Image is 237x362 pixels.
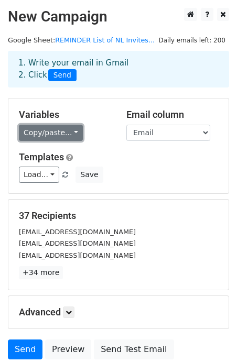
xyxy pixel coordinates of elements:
span: Send [48,69,77,82]
small: Google Sheet: [8,36,155,44]
small: [EMAIL_ADDRESS][DOMAIN_NAME] [19,239,136,247]
small: [EMAIL_ADDRESS][DOMAIN_NAME] [19,251,136,259]
a: Copy/paste... [19,125,83,141]
span: Daily emails left: 200 [155,35,229,46]
a: Send [8,339,42,359]
a: Send Test Email [94,339,174,359]
iframe: Chat Widget [185,312,237,362]
h5: Email column [126,109,218,120]
h2: New Campaign [8,8,229,26]
a: Templates [19,151,64,162]
small: [EMAIL_ADDRESS][DOMAIN_NAME] [19,228,136,236]
div: 1. Write your email in Gmail 2. Click [10,57,227,81]
button: Save [76,167,103,183]
a: REMINDER List of NL Invites... [55,36,155,44]
a: Load... [19,167,59,183]
a: Preview [45,339,91,359]
h5: Advanced [19,306,218,318]
h5: Variables [19,109,111,120]
h5: 37 Recipients [19,210,218,222]
a: Daily emails left: 200 [155,36,229,44]
a: +34 more [19,266,63,279]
